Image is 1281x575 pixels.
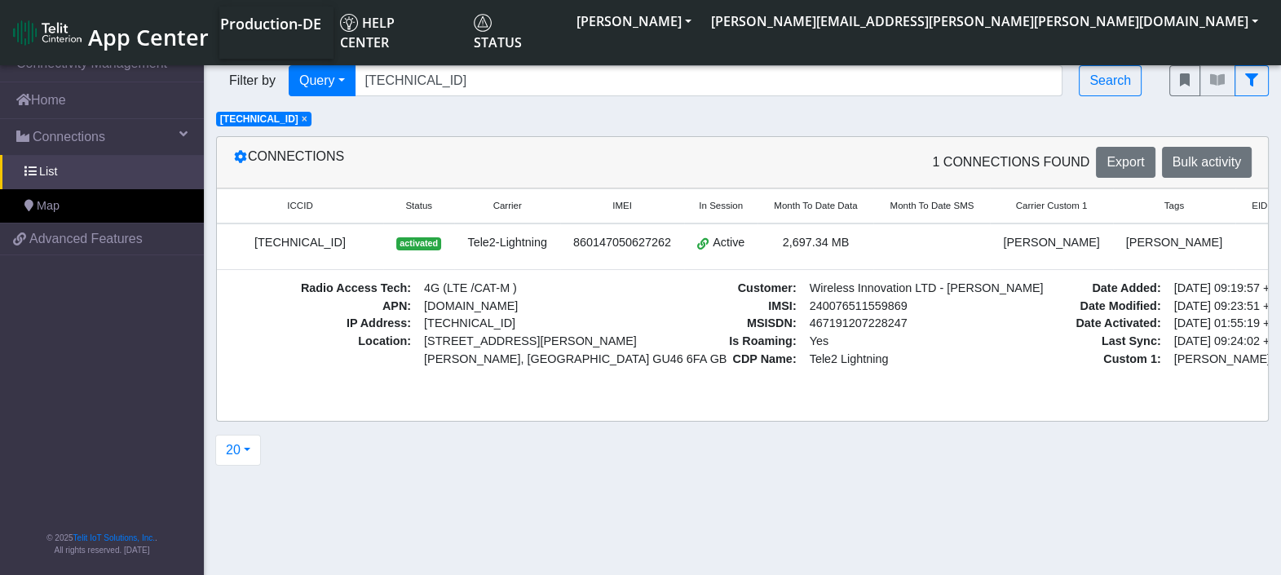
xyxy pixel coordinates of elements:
[340,14,395,51] span: Help center
[567,7,701,36] button: [PERSON_NAME]
[340,14,358,32] img: knowledge.svg
[633,298,802,316] span: IMSI :
[474,14,522,51] span: Status
[713,234,744,252] span: Active
[227,298,417,316] span: APN :
[633,333,802,351] span: Is Roaming :
[424,316,515,330] span: [TECHNICAL_ID]
[289,65,356,96] button: Query
[1173,155,1241,169] span: Bulk activity
[570,234,674,252] div: 860147050627262
[699,199,743,213] span: In Session
[33,127,105,147] span: Connections
[334,7,467,59] a: Help center
[37,197,60,215] span: Map
[1016,199,1088,213] span: Carrier Custom 1
[701,7,1268,36] button: [PERSON_NAME][EMAIL_ADDRESS][PERSON_NAME][PERSON_NAME][DOMAIN_NAME]
[220,113,298,125] span: [TECHNICAL_ID]
[1123,234,1226,252] div: [PERSON_NAME]
[221,147,743,178] div: Connections
[227,280,417,298] span: Radio Access Tech :
[88,22,209,52] span: App Center
[1107,155,1144,169] span: Export
[215,435,261,466] button: 20
[1162,147,1252,178] button: Bulk activity
[220,14,321,33] span: Production-DE
[932,153,1089,172] span: 1 Connections found
[355,65,1063,96] input: Search...
[803,280,973,298] span: Wireless Innovation LTD - [PERSON_NAME]
[612,199,632,213] span: IMEI
[1164,199,1184,213] span: Tags
[1169,65,1269,96] div: fitlers menu
[997,315,1167,333] span: Date Activated :
[227,333,417,368] span: Location :
[417,298,608,316] span: [DOMAIN_NAME]
[405,199,432,213] span: Status
[997,298,1167,316] span: Date Modified :
[424,333,602,351] span: [STREET_ADDRESS][PERSON_NAME]
[396,237,441,250] span: activated
[39,163,57,181] span: List
[227,234,373,252] div: [TECHNICAL_ID]
[1079,65,1142,96] button: Search
[219,7,320,39] a: Your current platform instance
[73,533,155,542] a: Telit IoT Solutions, Inc.
[633,315,802,333] span: MSISDN :
[997,351,1167,369] span: Custom 1 :
[783,236,850,249] span: 2,697.34 MB
[633,280,802,298] span: Customer :
[216,71,289,91] span: Filter by
[997,333,1167,351] span: Last Sync :
[1096,147,1155,178] button: Export
[493,199,522,213] span: Carrier
[302,113,307,125] span: ×
[13,20,82,46] img: logo-telit-cinterion-gw-new.png
[810,334,828,347] span: Yes
[417,280,608,298] span: 4G (LTE /CAT-M )
[29,229,143,249] span: Advanced Features
[13,15,206,51] a: App Center
[997,280,1167,298] span: Date Added :
[302,114,307,124] button: Close
[774,199,857,213] span: Month To Date Data
[803,298,973,316] span: 240076511559869
[1252,199,1267,213] span: EID
[467,7,567,59] a: Status
[803,351,973,369] span: Tele2 Lightning
[803,315,973,333] span: 467191207228247
[474,14,492,32] img: status.svg
[890,199,974,213] span: Month To Date SMS
[633,351,802,369] span: CDP Name :
[464,234,550,252] div: Tele2-Lightning
[287,199,312,213] span: ICCID
[1000,234,1102,252] div: [PERSON_NAME]
[424,351,602,369] span: [PERSON_NAME], [GEOGRAPHIC_DATA] GU46 6FA GB
[227,315,417,333] span: IP Address :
